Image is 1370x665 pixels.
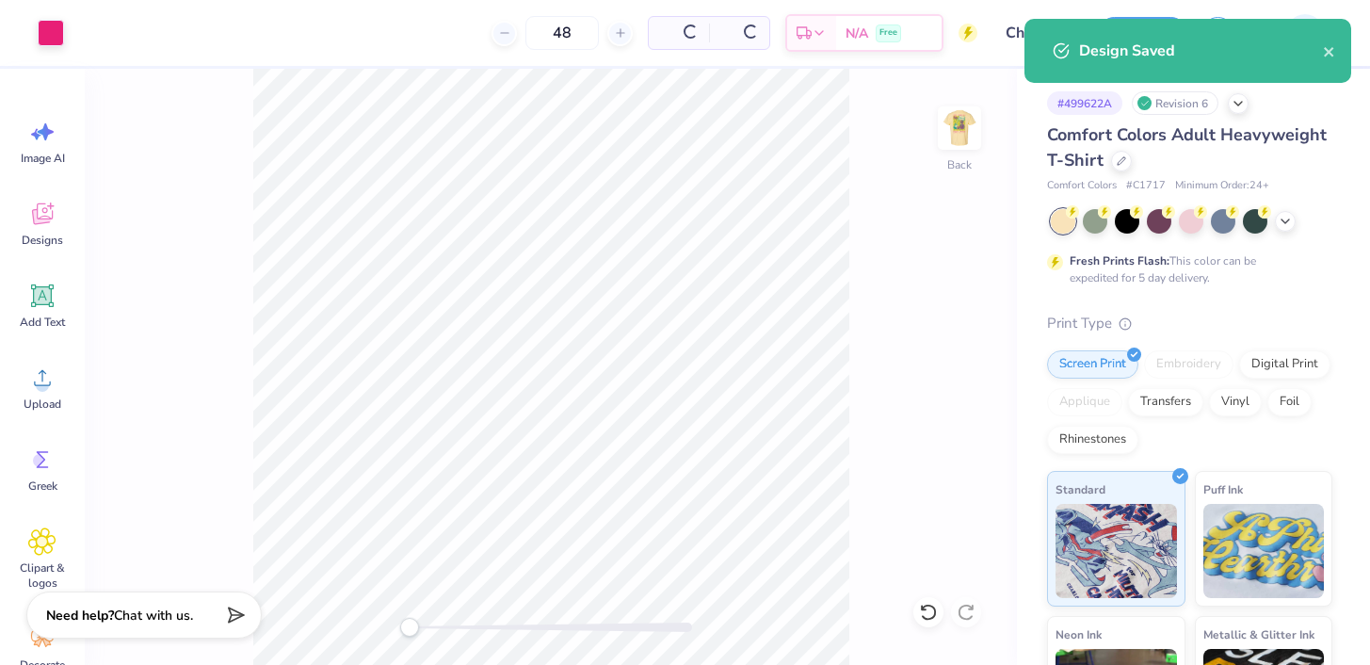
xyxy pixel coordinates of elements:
input: – – [525,16,599,50]
button: close [1323,40,1336,62]
img: Standard [1056,504,1177,598]
span: N/A [846,24,868,43]
div: Accessibility label [400,618,419,637]
span: Clipart & logos [11,560,73,591]
span: Upload [24,397,61,412]
img: Puff Ink [1203,504,1325,598]
a: NJ [1258,14,1332,52]
span: Free [879,26,897,40]
input: Untitled Design [991,14,1084,52]
span: Designs [22,233,63,248]
span: Chat with us. [114,607,193,624]
span: Neon Ink [1056,624,1102,644]
img: Nick Johnson [1286,14,1324,52]
span: Image AI [21,151,65,166]
strong: Need help? [46,607,114,624]
span: Metallic & Glitter Ink [1203,624,1314,644]
span: Add Text [20,315,65,330]
span: Greek [28,478,57,494]
div: Design Saved [1079,40,1323,62]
